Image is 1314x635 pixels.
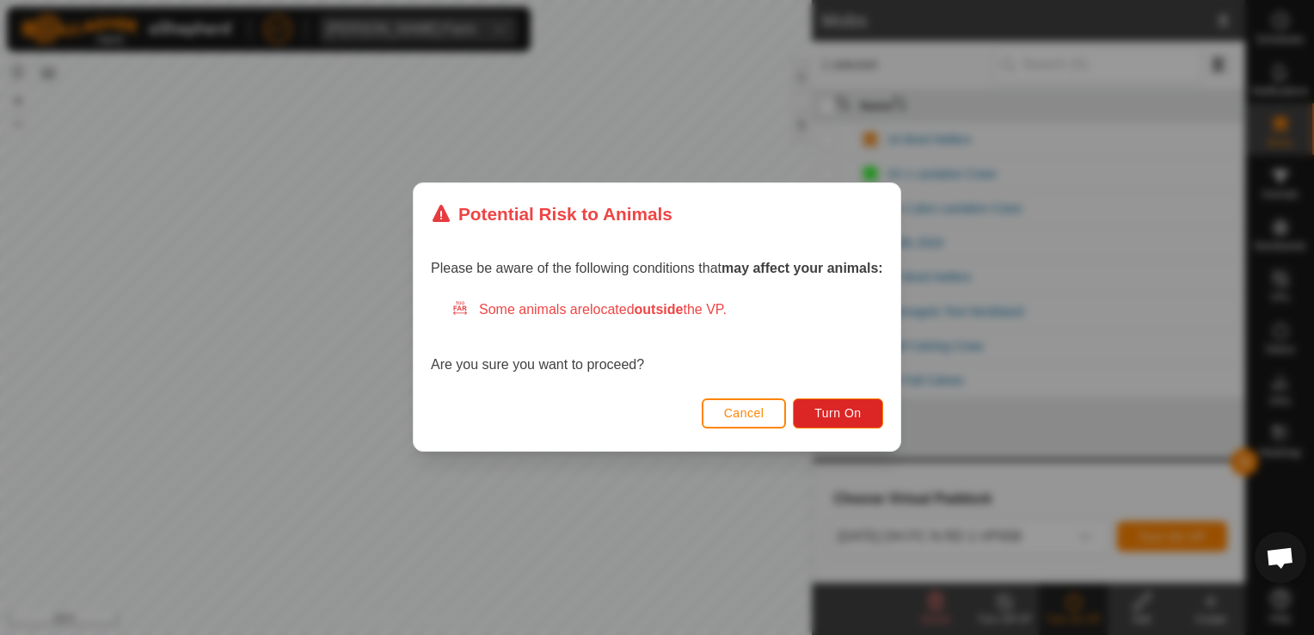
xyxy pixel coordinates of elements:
span: Turn On [815,407,862,421]
div: Open chat [1255,532,1306,583]
div: Are you sure you want to proceed? [431,300,883,376]
strong: outside [635,303,684,317]
div: Some animals are [451,300,883,321]
span: Cancel [724,407,764,421]
span: located the VP. [590,303,727,317]
div: Potential Risk to Animals [431,200,672,227]
strong: may affect your animals: [721,262,883,276]
span: Please be aware of the following conditions that [431,262,883,276]
button: Turn On [794,398,883,428]
button: Cancel [702,398,787,428]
